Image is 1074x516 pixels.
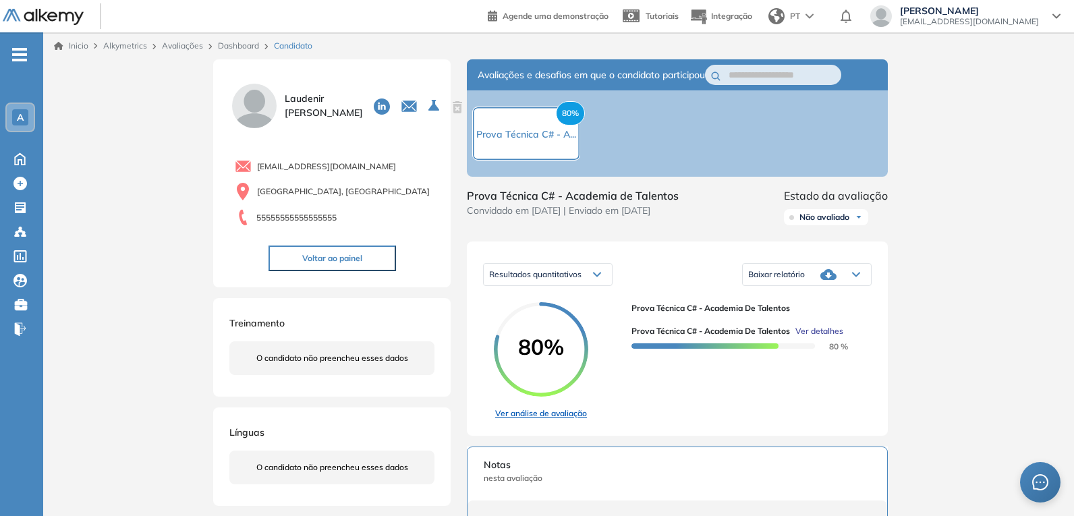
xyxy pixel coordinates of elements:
span: Estado da avaliação [784,188,888,204]
span: A [17,112,24,123]
span: Não avaliado [799,212,849,223]
span: Ver detalhes [795,325,843,337]
span: PT [790,10,800,22]
button: Ver detalhes [790,325,843,337]
span: Línguas [229,426,264,438]
span: [GEOGRAPHIC_DATA], [GEOGRAPHIC_DATA] [257,185,430,198]
img: arrow [805,13,814,19]
img: Logotipo [3,9,84,26]
span: Convidado em [DATE] | Enviado em [DATE] [467,204,679,218]
a: Dashboard [218,40,259,51]
button: Integração [689,2,752,31]
span: Baixar relatório [748,269,805,280]
span: 55555555555555555 [256,212,337,224]
span: Alkymetrics [103,40,147,51]
span: Agende uma demonstração [503,11,609,21]
i: - [12,53,27,56]
button: Voltar ao painel [268,246,396,271]
span: nesta avaliação [484,472,871,484]
span: O candidato não preencheu esses dados [256,461,408,474]
span: Avaliações e desafios em que o candidato participou [478,68,705,82]
img: world [768,8,785,24]
span: Candidato [274,40,312,52]
a: Agende uma demonstração [488,7,609,23]
span: message [1032,474,1048,490]
span: Resultados quantitativos [489,269,582,279]
span: 80 % [813,341,848,351]
span: [PERSON_NAME] [900,5,1039,16]
span: 80% [494,336,588,357]
span: O candidato não preencheu esses dados [256,352,408,364]
span: Tutoriais [646,11,679,21]
span: Prova Técnica C# - A... [476,128,576,140]
img: PROFILE_MENU_LOGO_USER [229,81,279,131]
img: ícone de seta [855,213,863,221]
span: Prova Técnica C# - Academia de Talentos [467,188,679,204]
span: [EMAIL_ADDRESS][DOMAIN_NAME] [900,16,1039,27]
button: Selecione a avaliação ativa para avaliar o candidato [423,94,447,118]
span: Prova Técnica C# - Academia de Talentos [631,302,861,314]
span: Treinamento [229,317,285,329]
a: Inicio [54,40,88,52]
span: Prova Técnica C# - Academia de Talentos [631,325,790,337]
a: Ver análise de avaliação [494,407,588,420]
span: Integração [711,11,752,21]
span: [EMAIL_ADDRESS][DOMAIN_NAME] [257,161,396,173]
span: 80% [556,101,585,125]
span: Notas [484,458,871,472]
a: Avaliações [162,40,203,51]
span: Laudenir [PERSON_NAME] [285,92,363,120]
